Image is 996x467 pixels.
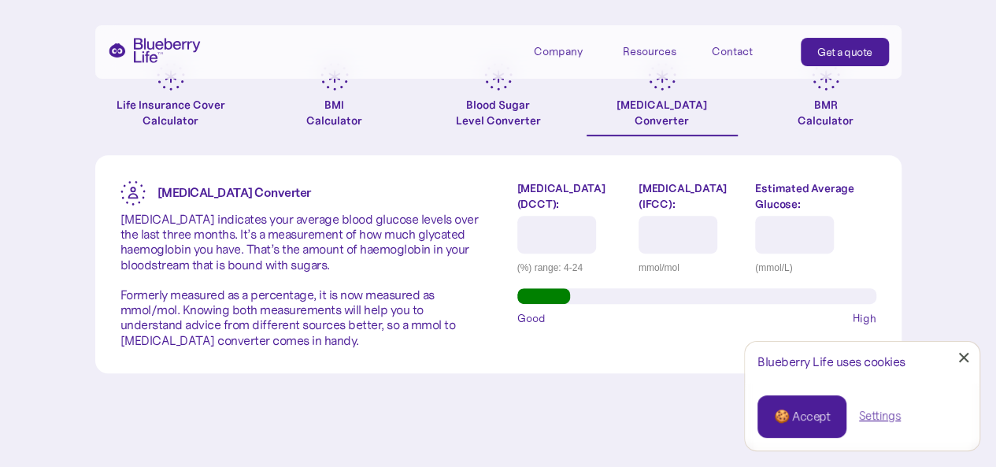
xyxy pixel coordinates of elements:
[534,38,605,64] div: Company
[623,38,694,64] div: Resources
[517,310,546,326] span: Good
[639,180,743,212] label: [MEDICAL_DATA] (IFCC):
[817,44,872,60] div: Get a quote
[755,180,876,212] label: Estimated Average Glucose:
[95,62,246,136] a: Life Insurance Cover Calculator
[623,45,676,58] div: Resources
[259,62,410,136] a: BMICalculator
[712,45,753,58] div: Contact
[587,62,738,136] a: [MEDICAL_DATA]Converter
[801,38,889,66] a: Get a quote
[948,342,979,373] a: Close Cookie Popup
[750,62,902,136] a: BMRCalculator
[639,260,743,276] div: mmol/mol
[456,97,541,128] div: Blood Sugar Level Converter
[798,97,853,128] div: BMR Calculator
[534,45,583,58] div: Company
[757,395,846,438] a: 🍪 Accept
[517,180,627,212] label: [MEDICAL_DATA] (DCCT):
[755,260,876,276] div: (mmol/L)
[306,97,362,128] div: BMI Calculator
[859,408,901,424] a: Settings
[712,38,783,64] a: Contact
[853,310,876,326] span: High
[95,97,246,128] div: Life Insurance Cover Calculator
[517,260,627,276] div: (%) range: 4-24
[616,97,707,128] div: [MEDICAL_DATA] Converter
[157,184,311,200] strong: [MEDICAL_DATA] Converter
[757,354,967,369] div: Blueberry Life uses cookies
[120,212,479,348] p: [MEDICAL_DATA] indicates your average blood glucose levels over the last three months. It’s a mea...
[774,408,830,425] div: 🍪 Accept
[423,62,574,136] a: Blood SugarLevel Converter
[108,38,201,63] a: home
